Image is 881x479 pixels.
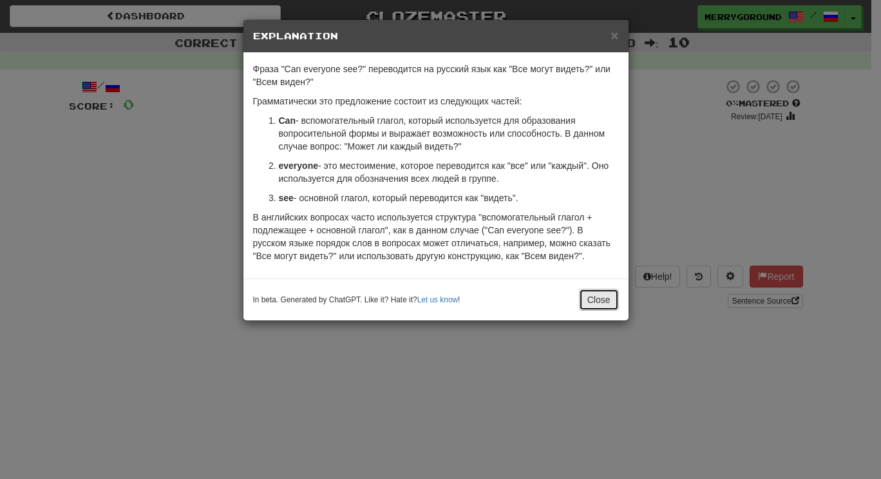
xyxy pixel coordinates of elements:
small: In beta. Generated by ChatGPT. Like it? Hate it? ! [253,295,460,306]
strong: see [279,193,294,203]
strong: Can [279,115,296,126]
button: Close [611,28,618,42]
p: В английских вопросах часто используется структура "вспомогательный глагол + подлежащее + основно... [253,211,619,262]
a: Let us know [417,295,458,304]
button: Close [579,289,619,311]
strong: everyone [279,161,318,171]
p: Грамматически это предложение состоит из следующих частей: [253,95,619,108]
span: × [611,28,618,43]
p: - вспомогательный глагол, который используется для образования вопросительной формы и выражает во... [279,114,619,153]
p: - это местоимение, которое переводится как "все" или "каждый". Оно используется для обозначения в... [279,159,619,185]
p: - основной глагол, который переводится как "видеть". [279,191,619,204]
p: Фраза "Can everyone see?" переводится на русский язык как "Все могут видеть?" или "Всем виден?" [253,63,619,88]
h5: Explanation [253,30,619,43]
